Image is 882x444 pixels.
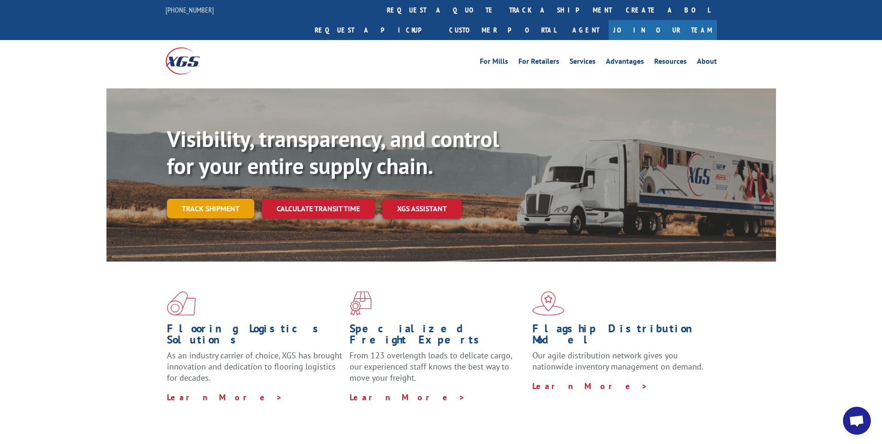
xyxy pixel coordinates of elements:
a: XGS ASSISTANT [382,199,462,219]
a: Request a pickup [308,20,442,40]
a: Calculate transit time [262,199,375,219]
h1: Specialized Freight Experts [350,323,525,350]
a: Track shipment [167,199,254,218]
a: Learn More > [532,381,648,391]
a: Join Our Team [609,20,717,40]
a: Services [570,58,596,68]
img: xgs-icon-flagship-distribution-model-red [532,291,564,316]
a: Learn More > [167,392,283,403]
a: About [697,58,717,68]
a: [PHONE_NUMBER] [166,5,214,14]
a: Advantages [606,58,644,68]
a: Learn More > [350,392,465,403]
a: Open chat [843,407,871,435]
p: From 123 overlength loads to delicate cargo, our experienced staff knows the best way to move you... [350,350,525,391]
h1: Flooring Logistics Solutions [167,323,343,350]
span: As an industry carrier of choice, XGS has brought innovation and dedication to flooring logistics... [167,350,342,383]
a: Resources [654,58,687,68]
b: Visibility, transparency, and control for your entire supply chain. [167,124,499,180]
a: For Mills [480,58,508,68]
img: xgs-icon-focused-on-flooring-red [350,291,371,316]
a: Customer Portal [442,20,563,40]
img: xgs-icon-total-supply-chain-intelligence-red [167,291,196,316]
span: Our agile distribution network gives you nationwide inventory management on demand. [532,350,703,372]
h1: Flagship Distribution Model [532,323,708,350]
a: For Retailers [518,58,559,68]
a: Agent [563,20,609,40]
